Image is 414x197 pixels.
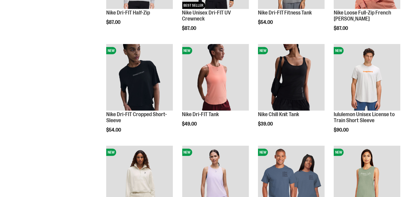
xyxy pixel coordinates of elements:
[334,149,344,156] span: NEW
[106,127,122,133] span: $54.00
[334,44,400,111] img: lululemon Unisex License to Train Short Sleeve
[258,10,312,16] a: Nike Dri-FIT Fitness Tank
[182,44,249,112] a: Nike Dri-FIT TankNEW
[103,41,176,148] div: product
[182,149,192,156] span: NEW
[258,44,325,112] a: Nike Chill Knit TankNEW
[106,44,173,111] img: Nike Dri-FIT Cropped Short-Sleeve
[258,44,325,111] img: Nike Chill Knit Tank
[179,41,252,142] div: product
[331,41,403,148] div: product
[334,44,400,112] a: lululemon Unisex License to Train Short SleeveNEW
[258,149,268,156] span: NEW
[182,111,219,117] a: Nike Dri-FIT Tank
[334,127,349,133] span: $90.00
[106,44,173,112] a: Nike Dri-FIT Cropped Short-SleeveNEW
[182,44,249,111] img: Nike Dri-FIT Tank
[182,2,205,9] span: BEST SELLER
[106,149,116,156] span: NEW
[106,10,150,16] a: Nike Dri-FIT Half-Zip
[258,20,274,25] span: $54.00
[258,111,299,117] a: Nike Chill Knit Tank
[182,10,231,22] a: Nike Unisex Dri-FIT UV Crewneck
[258,47,268,54] span: NEW
[106,20,121,25] span: $87.00
[334,10,391,22] a: Nike Loose Full-Zip French [PERSON_NAME]
[334,47,344,54] span: NEW
[182,47,192,54] span: NEW
[106,111,167,123] a: Nike Dri-FIT Cropped Short-Sleeve
[334,26,349,31] span: $87.00
[334,111,395,123] a: lululemon Unisex License to Train Short Sleeve
[255,41,328,142] div: product
[258,121,274,127] span: $39.00
[182,26,197,31] span: $87.00
[182,121,198,127] span: $49.00
[106,47,116,54] span: NEW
